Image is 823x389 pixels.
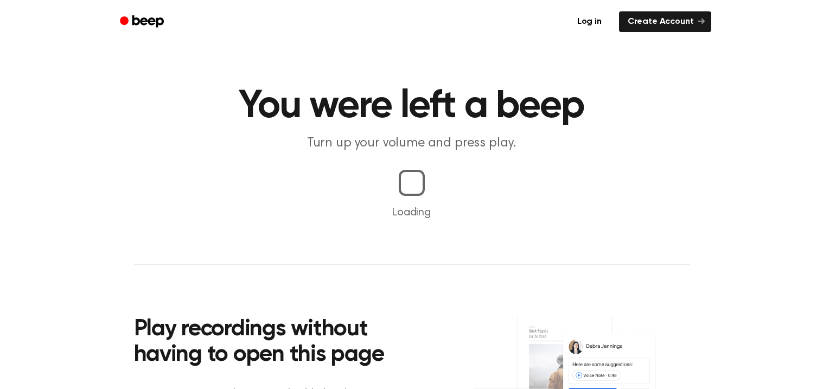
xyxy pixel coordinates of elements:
h1: You were left a beep [134,87,690,126]
p: Turn up your volume and press play. [203,135,620,152]
p: Loading [13,205,810,221]
a: Log in [566,9,613,34]
h2: Play recordings without having to open this page [134,317,426,368]
a: Create Account [619,11,711,32]
a: Beep [112,11,174,33]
